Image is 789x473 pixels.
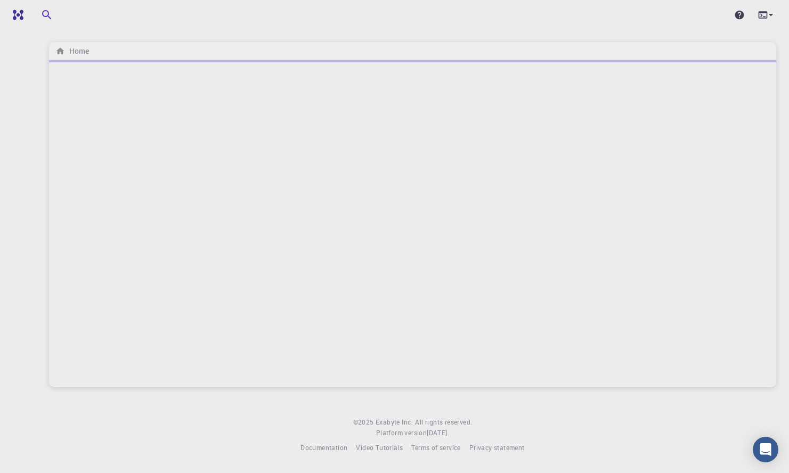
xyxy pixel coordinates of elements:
[356,443,403,452] span: Video Tutorials
[376,418,413,426] span: Exabyte Inc.
[427,428,449,437] span: [DATE] .
[469,443,525,453] a: Privacy statement
[376,428,427,438] span: Platform version
[300,443,347,453] a: Documentation
[411,443,460,453] a: Terms of service
[415,417,472,428] span: All rights reserved.
[427,428,449,438] a: [DATE].
[469,443,525,452] span: Privacy statement
[65,45,89,57] h6: Home
[53,45,91,57] nav: breadcrumb
[356,443,403,453] a: Video Tutorials
[376,417,413,428] a: Exabyte Inc.
[753,437,778,462] div: Open Intercom Messenger
[353,417,376,428] span: © 2025
[9,10,23,20] img: logo
[300,443,347,452] span: Documentation
[411,443,460,452] span: Terms of service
